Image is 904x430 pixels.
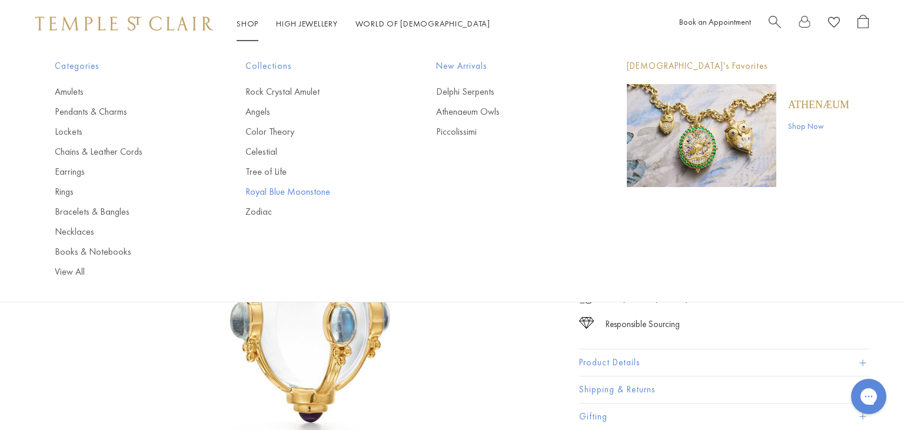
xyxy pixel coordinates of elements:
[436,59,580,74] span: New Arrivals
[55,225,198,238] a: Necklaces
[245,125,389,138] a: Color Theory
[245,165,389,178] a: Tree of Life
[245,59,389,74] span: Collections
[245,145,389,158] a: Celestial
[769,15,781,33] a: Search
[579,317,594,329] img: icon_sourcing.svg
[237,18,258,29] a: ShopShop
[436,105,580,118] a: Athenaeum Owls
[845,375,892,418] iframe: Gorgias live chat messenger
[55,245,198,258] a: Books & Notebooks
[579,404,869,430] button: Gifting
[55,105,198,118] a: Pendants & Charms
[579,349,869,376] button: Product Details
[436,85,580,98] a: Delphi Serpents
[55,59,198,74] span: Categories
[35,16,213,31] img: Temple St. Clair
[679,16,751,27] a: Book an Appointment
[245,185,389,198] a: Royal Blue Moonstone
[237,16,490,31] nav: Main navigation
[276,18,338,29] a: High JewelleryHigh Jewellery
[55,165,198,178] a: Earrings
[858,15,869,33] a: Open Shopping Bag
[788,98,849,111] a: Athenæum
[579,376,869,403] button: Shipping & Returns
[55,185,198,198] a: Rings
[55,265,198,278] a: View All
[55,125,198,138] a: Lockets
[245,105,389,118] a: Angels
[55,85,198,98] a: Amulets
[828,15,840,33] a: View Wishlist
[606,317,680,332] div: Responsible Sourcing
[245,205,389,218] a: Zodiac
[355,18,490,29] a: World of [DEMOGRAPHIC_DATA]World of [DEMOGRAPHIC_DATA]
[788,119,849,132] a: Shop Now
[55,145,198,158] a: Chains & Leather Cords
[436,125,580,138] a: Piccolissimi
[245,85,389,98] a: Rock Crystal Amulet
[627,59,849,74] p: [DEMOGRAPHIC_DATA]'s Favorites
[55,205,198,218] a: Bracelets & Bangles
